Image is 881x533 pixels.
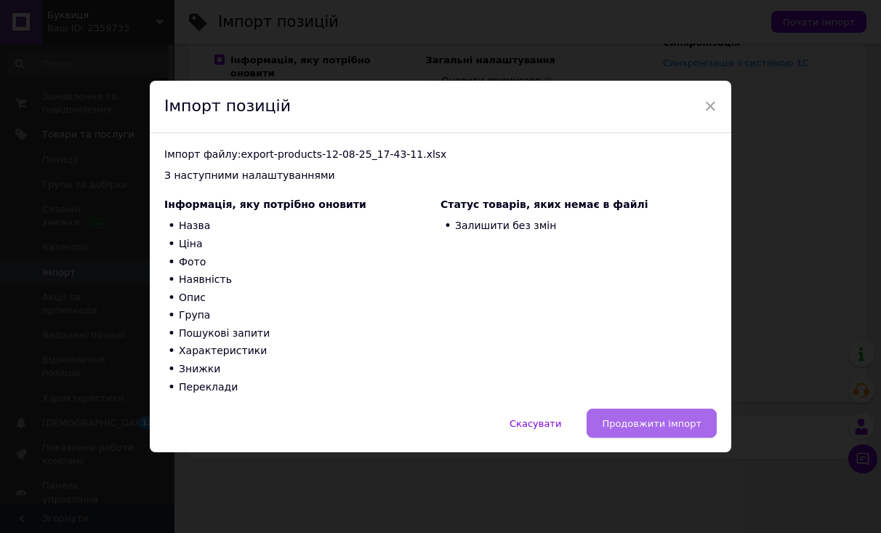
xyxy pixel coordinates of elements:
li: Пошукові запити [164,324,441,342]
li: Переклади [164,378,441,396]
li: Залишити без змін [441,217,717,236]
li: Фото [164,253,441,271]
li: Ціна [164,235,441,253]
li: Група [164,307,441,325]
button: Продовжити імпорт [587,409,717,438]
span: Продовжити імпорт [602,418,701,429]
li: Знижки [164,361,441,379]
li: Наявність [164,271,441,289]
span: × [704,94,717,119]
div: З наступними налаштуваннями [164,169,717,183]
div: Імпорт позицій [150,81,731,133]
span: Статус товарів, яких немає в файлі [441,199,648,210]
li: Опис [164,289,441,307]
li: Назва [164,217,441,236]
span: Інформація, яку потрібно оновити [164,199,366,210]
div: Імпорт файлу: export-products-12-08-25_17-43-11.xlsx [164,148,717,162]
button: Скасувати [494,409,576,438]
li: Характеристики [164,342,441,361]
span: Скасувати [510,418,561,429]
